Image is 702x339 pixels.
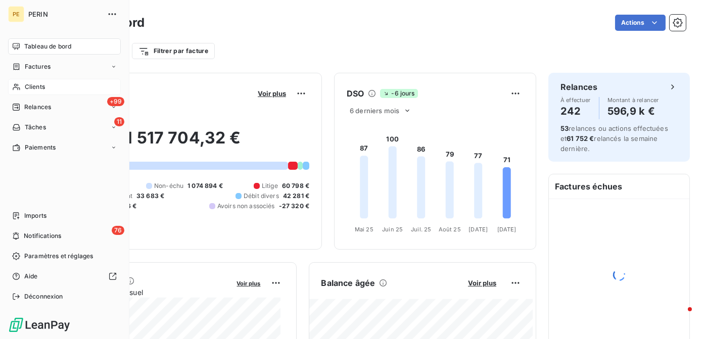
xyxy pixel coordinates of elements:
tspan: Juin 25 [382,226,403,233]
span: Non-échu [154,181,183,190]
span: 1 074 894 € [188,181,223,190]
span: Déconnexion [24,292,63,301]
span: Voir plus [258,89,286,98]
tspan: [DATE] [497,226,517,233]
span: +99 [107,97,124,106]
img: Logo LeanPay [8,317,71,333]
button: Voir plus [255,89,289,98]
span: 53 [560,124,569,132]
span: À effectuer [560,97,591,103]
span: 60 798 € [282,181,309,190]
h6: DSO [347,87,364,100]
h2: 1 517 704,32 € [57,128,309,158]
button: Voir plus [234,278,264,287]
h4: 242 [560,103,591,119]
span: 61 752 € [567,134,594,142]
span: Factures [25,62,51,71]
h6: Balance âgée [321,277,376,289]
span: Tableau de bord [24,42,71,51]
span: Paiements [25,143,56,152]
span: -6 jours [380,89,417,98]
button: Voir plus [465,278,499,287]
span: -27 320 € [279,202,309,211]
tspan: [DATE] [469,226,488,233]
div: PE [8,6,24,22]
span: 42 281 € [283,191,309,201]
tspan: Août 25 [439,226,461,233]
span: Notifications [24,231,61,240]
span: PERIN [28,10,101,18]
span: Voir plus [468,279,496,287]
span: 33 683 € [136,191,164,201]
span: 11 [114,117,124,126]
span: Chiffre d'affaires mensuel [57,287,230,298]
a: Aide [8,268,121,284]
span: Débit divers [244,191,279,201]
button: Filtrer par facture [132,43,215,59]
span: Avoirs non associés [217,202,275,211]
span: Litige [262,181,278,190]
span: 76 [112,226,124,235]
iframe: Intercom live chat [668,305,692,329]
span: Voir plus [237,280,261,287]
button: Actions [615,15,666,31]
span: Paramètres et réglages [24,252,93,261]
span: relances ou actions effectuées et relancés la semaine dernière. [560,124,668,153]
tspan: Mai 25 [355,226,373,233]
span: Aide [24,272,38,281]
h6: Relances [560,81,597,93]
span: Clients [25,82,45,91]
tspan: Juil. 25 [411,226,431,233]
span: 6 derniers mois [350,107,399,115]
h6: Factures échues [549,174,689,199]
span: Relances [24,103,51,112]
span: Montant à relancer [607,97,659,103]
span: Tâches [25,123,46,132]
h4: 596,9 k € [607,103,659,119]
span: Imports [24,211,46,220]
